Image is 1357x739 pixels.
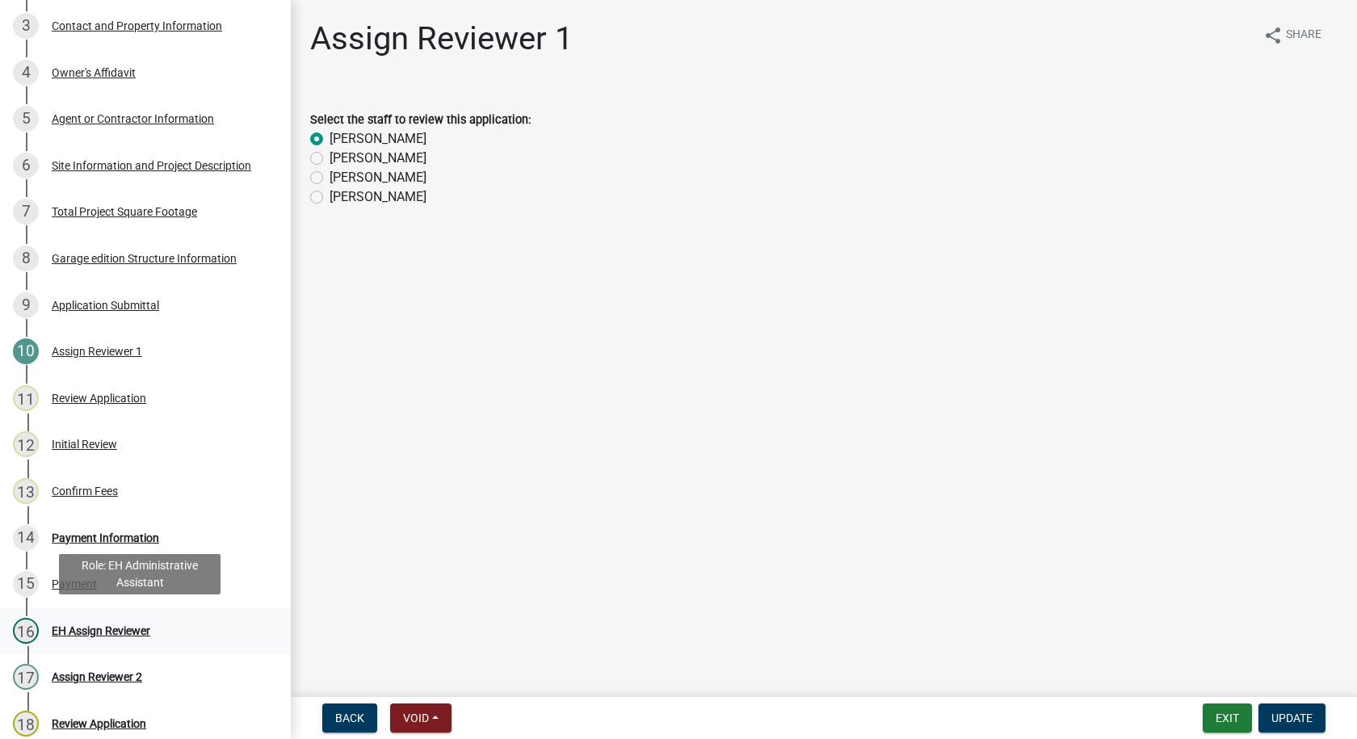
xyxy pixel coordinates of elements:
[1250,19,1334,51] button: shareShare
[403,712,429,724] span: Void
[310,19,573,58] h1: Assign Reviewer 1
[330,129,426,149] label: [PERSON_NAME]
[52,625,150,636] div: EH Assign Reviewer
[52,160,251,171] div: Site Information and Project Description
[13,153,39,178] div: 6
[310,115,531,126] label: Select the staff to review this application:
[13,106,39,132] div: 5
[52,20,222,31] div: Contact and Property Information
[1258,703,1325,733] button: Update
[390,703,452,733] button: Void
[13,246,39,271] div: 8
[13,618,39,644] div: 16
[13,664,39,690] div: 17
[52,578,97,590] div: Payment
[52,718,146,729] div: Review Application
[52,393,146,404] div: Review Application
[13,525,39,551] div: 14
[13,292,39,318] div: 9
[1286,26,1321,45] span: Share
[330,187,426,207] label: [PERSON_NAME]
[52,671,142,682] div: Assign Reviewer 2
[52,253,237,264] div: Garage edition Structure Information
[52,67,136,78] div: Owner's Affidavit
[59,554,221,594] div: Role: EH Administrative Assistant
[52,300,159,311] div: Application Submittal
[13,338,39,364] div: 10
[13,60,39,86] div: 4
[330,149,426,168] label: [PERSON_NAME]
[13,199,39,225] div: 7
[330,168,426,187] label: [PERSON_NAME]
[52,346,142,357] div: Assign Reviewer 1
[13,431,39,457] div: 12
[13,478,39,504] div: 13
[13,711,39,737] div: 18
[335,712,364,724] span: Back
[13,385,39,411] div: 11
[13,571,39,597] div: 15
[52,113,214,124] div: Agent or Contractor Information
[52,206,197,217] div: Total Project Square Footage
[52,439,117,450] div: Initial Review
[322,703,377,733] button: Back
[1271,712,1313,724] span: Update
[13,13,39,39] div: 3
[1263,26,1283,45] i: share
[52,532,159,544] div: Payment Information
[52,485,118,497] div: Confirm Fees
[1203,703,1252,733] button: Exit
